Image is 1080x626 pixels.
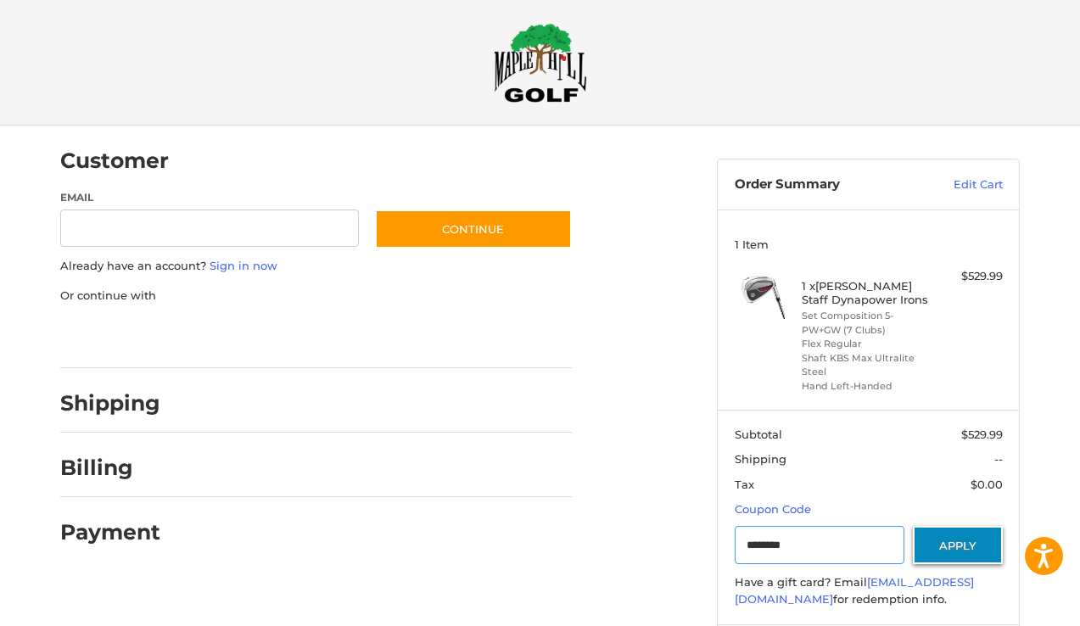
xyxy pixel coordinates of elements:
[917,176,1003,193] a: Edit Cart
[735,502,811,516] a: Coupon Code
[735,574,1003,607] div: Have a gift card? Email for redemption info.
[55,321,182,351] iframe: PayPal-paypal
[735,176,917,193] h3: Order Summary
[802,379,932,394] li: Hand Left-Handed
[735,575,974,606] a: [EMAIL_ADDRESS][DOMAIN_NAME]
[60,288,572,305] p: Or continue with
[940,580,1080,626] iframe: Google Customer Reviews
[494,23,587,103] img: Maple Hill Golf
[802,351,932,379] li: Shaft KBS Max Ultralite Steel
[961,428,1003,441] span: $529.99
[994,452,1003,466] span: --
[60,190,359,205] label: Email
[735,478,754,491] span: Tax
[802,309,932,337] li: Set Composition 5-PW+GW (7 Clubs)
[735,428,782,441] span: Subtotal
[199,321,326,351] iframe: PayPal-paylater
[60,455,159,481] h2: Billing
[343,321,470,351] iframe: PayPal-venmo
[210,259,277,272] a: Sign in now
[375,210,572,249] button: Continue
[60,258,572,275] p: Already have an account?
[971,478,1003,491] span: $0.00
[913,526,1003,564] button: Apply
[936,268,1003,285] div: $529.99
[60,390,160,416] h2: Shipping
[735,452,786,466] span: Shipping
[60,519,160,545] h2: Payment
[802,337,932,351] li: Flex Regular
[735,238,1003,251] h3: 1 Item
[60,148,169,174] h2: Customer
[802,279,932,307] h4: 1 x [PERSON_NAME] Staff Dynapower Irons
[735,526,905,564] input: Gift Certificate or Coupon Code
